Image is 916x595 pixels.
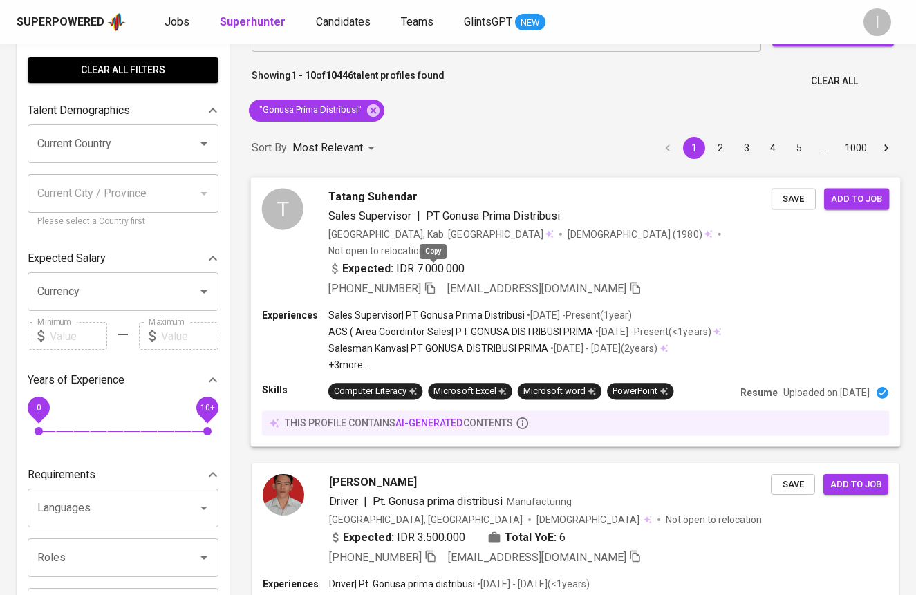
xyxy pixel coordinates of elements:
[811,73,858,90] span: Clear All
[655,137,899,159] nav: pagination navigation
[200,403,214,413] span: 10+
[772,188,816,209] button: Save
[328,341,548,355] p: Salesman Kanvas | PT GONUSA DISTRIBUSI PRIMA
[523,385,596,398] div: Microsoft word
[736,137,758,159] button: Go to page 3
[666,513,762,527] p: Not open to relocation
[343,529,394,546] b: Expected:
[28,57,218,83] button: Clear All filters
[831,191,882,207] span: Add to job
[783,386,870,399] p: Uploaded on [DATE]
[342,260,393,276] b: Expected:
[39,62,207,79] span: Clear All filters
[613,385,668,398] div: PowerPoint
[771,474,815,495] button: Save
[316,15,371,28] span: Candidates
[709,137,731,159] button: Go to page 2
[28,102,130,119] p: Talent Demographics
[161,322,218,350] input: Value
[448,551,626,564] span: [EMAIL_ADDRESS][DOMAIN_NAME]
[17,12,126,32] a: Superpoweredapp logo
[292,135,380,161] div: Most Relevant
[36,403,41,413] span: 0
[515,16,545,30] span: NEW
[788,137,810,159] button: Go to page 5
[28,245,218,272] div: Expected Salary
[841,137,871,159] button: Go to page 1000
[778,477,808,493] span: Save
[464,14,545,31] a: GlintsGPT NEW
[823,474,888,495] button: Add to job
[433,385,506,398] div: Microsoft Excel
[329,529,465,546] div: IDR 3.500.000
[194,282,214,301] button: Open
[395,417,462,428] span: AI-generated
[249,104,370,117] span: "Gonusa Prima Distribusi"
[328,227,554,240] div: [GEOGRAPHIC_DATA], Kab. [GEOGRAPHIC_DATA]
[334,385,417,398] div: Computer Literacy
[326,70,353,81] b: 10446
[401,14,436,31] a: Teams
[329,513,523,527] div: [GEOGRAPHIC_DATA], [GEOGRAPHIC_DATA]
[194,548,214,567] button: Open
[329,495,358,508] span: Driver
[329,551,422,564] span: [PHONE_NUMBER]
[683,137,705,159] button: page 1
[263,577,329,591] p: Experiences
[292,140,363,156] p: Most Relevant
[107,12,126,32] img: app logo
[328,325,593,339] p: ACS ( Area Coordintor Sales | PT GONUSA DISTRIBUSI PRIMA
[328,358,722,372] p: +3 more ...
[762,137,784,159] button: Go to page 4
[262,188,303,229] div: T
[814,141,836,155] div: …
[328,188,418,205] span: Tatang Suhendar
[505,529,557,546] b: Total YoE:
[194,498,214,518] button: Open
[329,577,475,591] p: Driver | Pt. Gonusa prima distribusi
[364,493,367,510] span: |
[28,97,218,124] div: Talent Demographics
[28,366,218,394] div: Years of Experience
[568,227,713,240] div: (1980)
[194,134,214,153] button: Open
[805,68,863,94] button: Clear All
[447,281,626,294] span: [EMAIL_ADDRESS][DOMAIN_NAME]
[252,178,899,446] a: TTatang SuhendarSales Supervisor|PT Gonusa Prima Distribusi[GEOGRAPHIC_DATA], Kab. [GEOGRAPHIC_DA...
[220,14,288,31] a: Superhunter
[536,513,642,527] span: [DEMOGRAPHIC_DATA]
[291,70,316,81] b: 1 - 10
[50,322,107,350] input: Value
[464,15,512,28] span: GlintsGPT
[373,495,503,508] span: Pt. Gonusa prima distribusi
[28,461,218,489] div: Requirements
[328,209,411,222] span: Sales Supervisor
[568,227,673,240] span: [DEMOGRAPHIC_DATA]
[548,341,657,355] p: • [DATE] - [DATE] ( 2 years )
[262,308,328,322] p: Experiences
[328,308,525,322] p: Sales Supervisor | PT Gonusa Prima Distribusi
[328,260,465,276] div: IDR 7.000.000
[824,188,889,209] button: Add to job
[329,474,417,491] span: [PERSON_NAME]
[165,15,189,28] span: Jobs
[328,281,421,294] span: [PHONE_NUMBER]
[165,14,192,31] a: Jobs
[28,466,95,483] p: Requirements
[37,215,209,229] p: Please select a Country first
[830,477,881,493] span: Add to job
[401,15,433,28] span: Teams
[285,416,513,430] p: this profile contains contents
[17,15,104,30] div: Superpowered
[426,209,560,222] span: PT Gonusa Prima Distribusi
[220,15,286,28] b: Superhunter
[740,386,778,399] p: Resume
[593,325,711,339] p: • [DATE] - Present ( <1 years )
[263,474,304,516] img: 991993a5fc48c63ce58d3d48d31ce0fb.png
[525,308,632,322] p: • [DATE] - Present ( 1 year )
[863,8,891,36] div: I
[252,68,445,94] p: Showing of talent profiles found
[328,243,424,257] p: Not open to relocation
[559,529,566,546] span: 6
[316,14,373,31] a: Candidates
